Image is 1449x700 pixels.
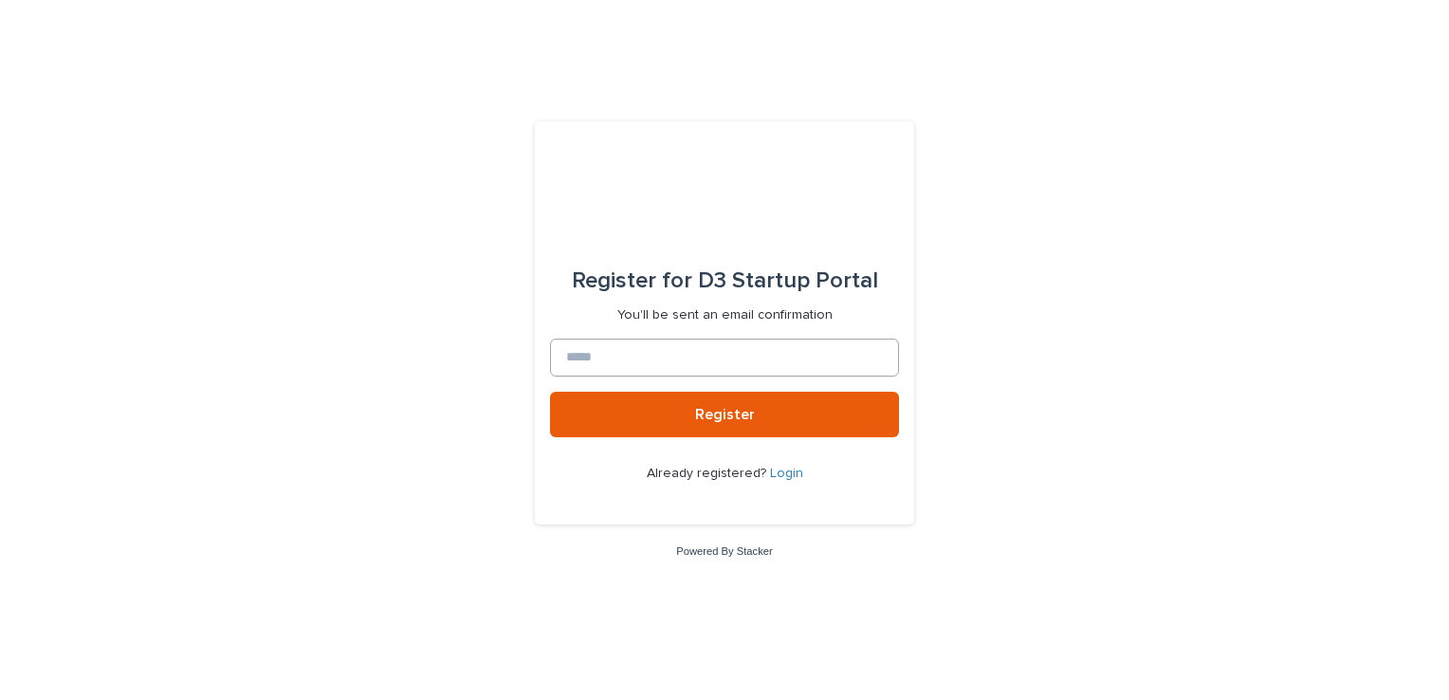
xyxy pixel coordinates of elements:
[572,254,878,307] div: D3 Startup Portal
[647,467,770,480] span: Already registered?
[663,167,787,224] img: q0dI35fxT46jIlCv2fcp
[550,392,899,437] button: Register
[617,307,833,323] p: You'll be sent an email confirmation
[695,407,755,422] span: Register
[572,269,692,292] span: Register for
[676,545,772,557] a: Powered By Stacker
[770,467,803,480] a: Login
